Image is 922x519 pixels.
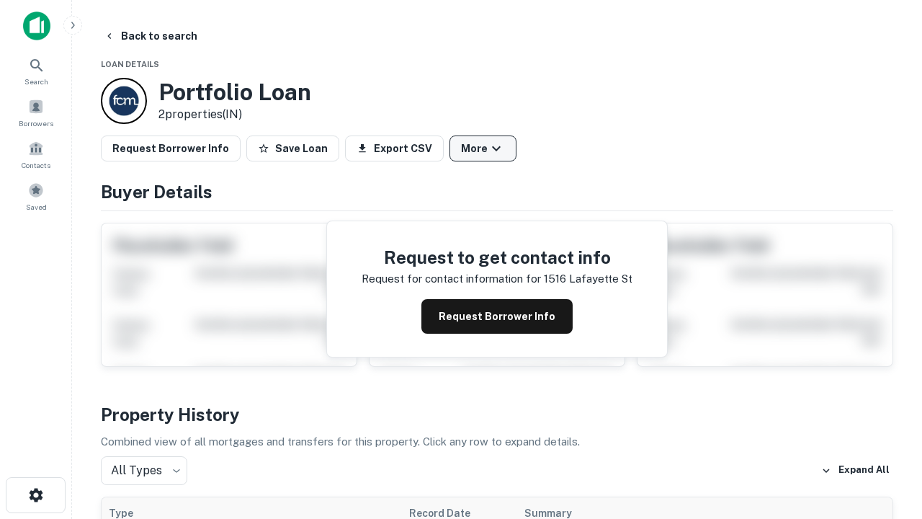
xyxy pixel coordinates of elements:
h4: Property History [101,402,893,427]
button: Save Loan [246,136,339,161]
a: Contacts [4,135,68,174]
img: capitalize-icon.png [23,12,50,40]
p: 2 properties (IN) [158,106,311,123]
span: Contacts [22,159,50,171]
h4: Request to get contact info [362,244,632,270]
button: More [449,136,516,161]
button: Expand All [818,460,893,482]
a: Search [4,51,68,90]
button: Request Borrower Info [421,299,573,334]
span: Search [24,76,48,87]
button: Request Borrower Info [101,136,241,161]
a: Borrowers [4,93,68,132]
span: Saved [26,201,47,213]
button: Export CSV [345,136,444,161]
iframe: Chat Widget [850,404,922,473]
span: Loan Details [101,60,159,68]
h4: Buyer Details [101,179,893,205]
h3: Portfolio Loan [158,79,311,106]
span: Borrowers [19,117,53,129]
div: All Types [101,456,187,485]
p: 1516 lafayette st [544,270,632,288]
button: Back to search [98,23,203,49]
a: Saved [4,177,68,216]
p: Request for contact information for [362,270,541,288]
p: Combined view of all mortgages and transfers for this property. Click any row to expand details. [101,433,893,451]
